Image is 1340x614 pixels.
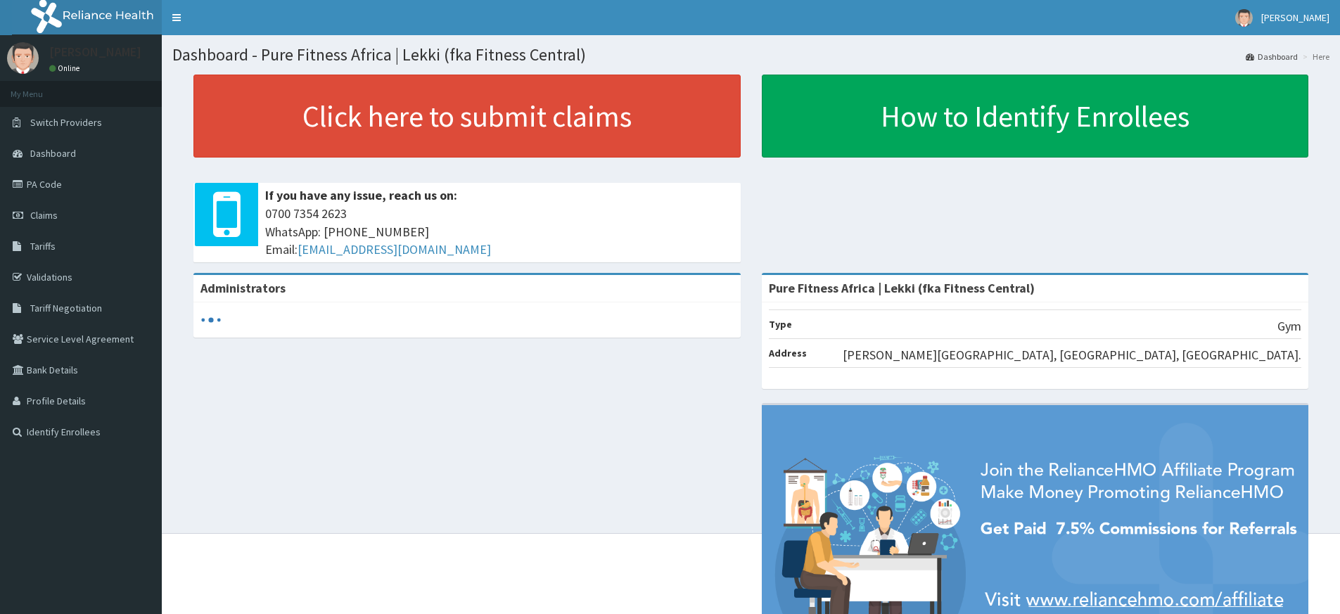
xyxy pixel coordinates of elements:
[30,209,58,222] span: Claims
[30,302,102,314] span: Tariff Negotiation
[49,46,141,58] p: [PERSON_NAME]
[769,347,807,359] b: Address
[200,280,286,296] b: Administrators
[298,241,491,257] a: [EMAIL_ADDRESS][DOMAIN_NAME]
[1246,51,1298,63] a: Dashboard
[1261,11,1329,24] span: [PERSON_NAME]
[30,147,76,160] span: Dashboard
[769,318,792,331] b: Type
[265,187,457,203] b: If you have any issue, reach us on:
[172,46,1329,64] h1: Dashboard - Pure Fitness Africa | Lekki (fka Fitness Central)
[49,63,83,73] a: Online
[762,75,1309,158] a: How to Identify Enrollees
[200,309,222,331] svg: audio-loading
[769,280,1035,296] strong: Pure Fitness Africa | Lekki (fka Fitness Central)
[265,205,734,259] span: 0700 7354 2623 WhatsApp: [PHONE_NUMBER] Email:
[1235,9,1253,27] img: User Image
[843,346,1301,364] p: [PERSON_NAME][GEOGRAPHIC_DATA], [GEOGRAPHIC_DATA], [GEOGRAPHIC_DATA].
[193,75,741,158] a: Click here to submit claims
[30,116,102,129] span: Switch Providers
[1299,51,1329,63] li: Here
[30,240,56,252] span: Tariffs
[7,42,39,74] img: User Image
[1277,317,1301,335] p: Gym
